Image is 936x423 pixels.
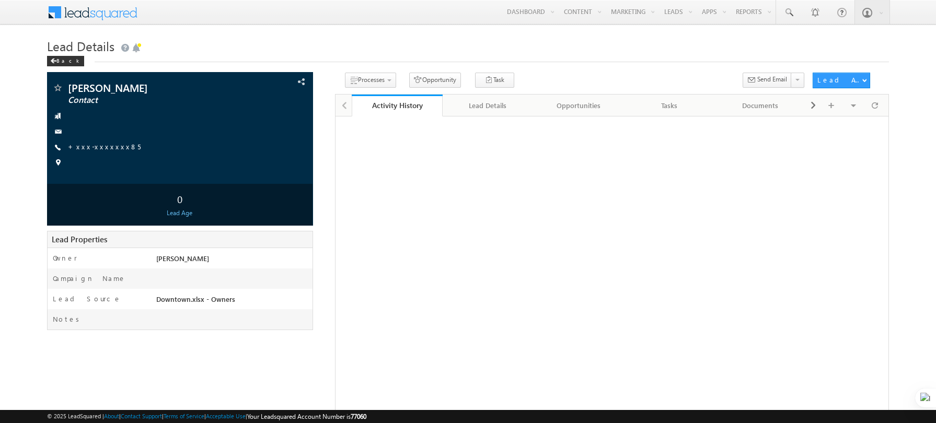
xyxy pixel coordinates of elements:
[625,95,715,116] a: Tasks
[475,73,514,88] button: Task
[358,76,385,84] span: Processes
[50,208,310,218] div: Lead Age
[47,55,89,64] a: Back
[68,142,141,152] span: +xxx-xxxxxxx85
[52,234,107,244] span: Lead Properties
[534,95,625,116] a: Opportunities
[154,294,313,309] div: Downtown.xlsx - Owners
[360,100,435,110] div: Activity History
[757,75,787,84] span: Send Email
[817,75,862,85] div: Lead Actions
[813,73,870,88] button: Lead Actions
[345,73,396,88] button: Processes
[352,95,443,116] a: Activity History
[633,99,706,112] div: Tasks
[68,83,234,93] span: [PERSON_NAME]
[156,254,209,263] span: [PERSON_NAME]
[409,73,461,88] button: Opportunity
[451,99,524,112] div: Lead Details
[542,99,615,112] div: Opportunities
[247,413,366,420] span: Your Leadsquared Account Number is
[47,56,84,66] div: Back
[53,253,77,263] label: Owner
[53,314,83,324] label: Notes
[68,95,234,105] span: Contact
[743,73,792,88] button: Send Email
[351,413,366,420] span: 77060
[53,294,121,303] label: Lead Source
[164,413,204,419] a: Terms of Service
[53,274,126,283] label: Campaign Name
[206,413,246,419] a: Acceptable Use
[47,38,114,54] span: Lead Details
[104,413,119,419] a: About
[50,189,310,208] div: 0
[715,95,806,116] a: Documents
[47,412,366,421] span: © 2025 LeadSquared | | | | |
[443,95,534,116] a: Lead Details
[724,99,797,112] div: Documents
[121,413,162,419] a: Contact Support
